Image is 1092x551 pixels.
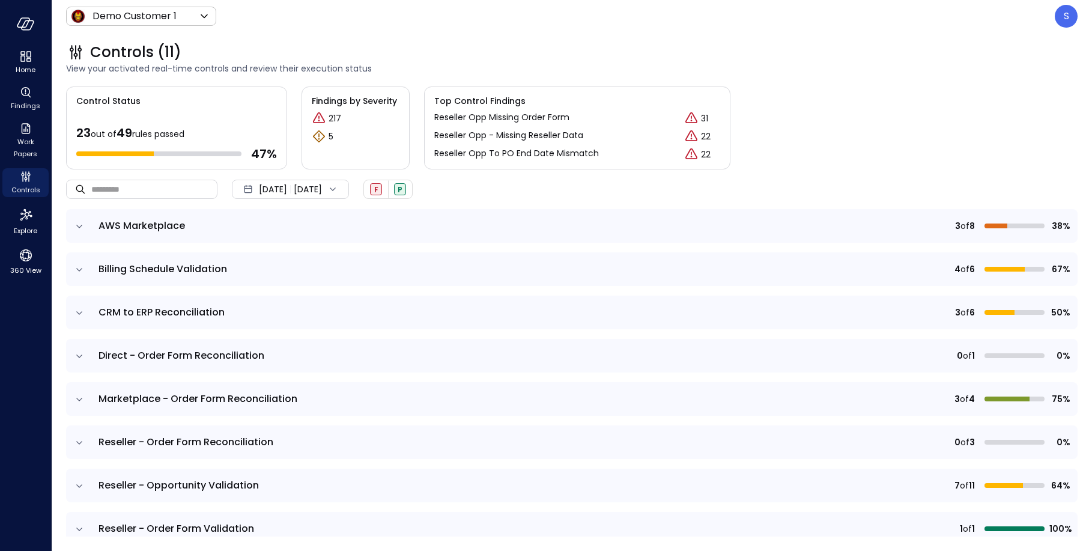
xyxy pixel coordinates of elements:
[1049,349,1070,362] span: 0%
[67,87,141,108] span: Control Status
[1049,436,1070,449] span: 0%
[99,305,225,319] span: CRM to ERP Reconciliation
[434,147,599,162] a: Reseller Opp To PO End Date Mismatch
[1055,5,1078,28] div: Steve Sovik
[960,436,969,449] span: of
[99,522,254,535] span: Reseller - Order Form Validation
[251,146,277,162] span: 47 %
[73,394,85,406] button: expand row
[701,130,711,143] p: 22
[684,111,699,126] div: Critical
[73,221,85,233] button: expand row
[1049,392,1070,406] span: 75%
[11,100,40,112] span: Findings
[434,147,599,160] p: Reseller Opp To PO End Date Mismatch
[2,84,49,113] div: Findings
[969,263,975,276] span: 6
[73,480,85,492] button: expand row
[2,48,49,77] div: Home
[954,263,960,276] span: 4
[972,349,975,362] span: 1
[954,392,960,406] span: 3
[955,219,960,233] span: 3
[701,148,711,161] p: 22
[684,129,699,144] div: Critical
[955,306,960,319] span: 3
[73,264,85,276] button: expand row
[1064,9,1069,23] p: S
[66,62,1078,75] span: View your activated real-time controls and review their execution status
[434,111,569,124] p: Reseller Opp Missing Order Form
[2,204,49,238] div: Explore
[99,435,273,449] span: Reseller - Order Form Reconciliation
[312,111,326,126] div: Critical
[99,262,227,276] span: Billing Schedule Validation
[969,306,975,319] span: 6
[2,120,49,161] div: Work Papers
[960,479,969,492] span: of
[1049,263,1070,276] span: 67%
[398,184,402,195] span: P
[960,219,969,233] span: of
[99,392,297,406] span: Marketplace - Order Form Reconciliation
[1049,479,1070,492] span: 64%
[969,219,975,233] span: 8
[434,129,583,144] a: Reseller Opp - Missing Reseller Data
[969,436,975,449] span: 3
[99,219,185,233] span: AWS Marketplace
[73,437,85,449] button: expand row
[10,264,41,276] span: 360 View
[90,43,181,62] span: Controls (11)
[969,392,975,406] span: 4
[2,168,49,197] div: Controls
[374,184,378,195] span: F
[312,94,399,108] span: Findings by Severity
[370,183,382,195] div: Failed
[960,306,969,319] span: of
[329,130,333,143] p: 5
[73,307,85,319] button: expand row
[957,349,963,362] span: 0
[963,349,972,362] span: of
[960,263,969,276] span: of
[16,64,35,76] span: Home
[394,183,406,195] div: Passed
[1049,219,1070,233] span: 38%
[93,9,177,23] p: Demo Customer 1
[76,124,91,141] span: 23
[1049,306,1070,319] span: 50%
[954,436,960,449] span: 0
[972,522,975,535] span: 1
[259,183,287,196] span: [DATE]
[14,225,37,237] span: Explore
[71,9,85,23] img: Icon
[11,184,40,196] span: Controls
[73,350,85,362] button: expand row
[684,147,699,162] div: Critical
[329,112,341,125] p: 217
[1049,522,1070,535] span: 100%
[99,478,259,492] span: Reseller - Opportunity Validation
[73,523,85,535] button: expand row
[99,349,264,362] span: Direct - Order Form Reconciliation
[969,479,975,492] span: 11
[960,522,963,535] span: 1
[7,136,44,160] span: Work Papers
[434,111,569,126] a: Reseller Opp Missing Order Form
[954,479,960,492] span: 7
[434,94,720,108] span: Top Control Findings
[312,129,326,144] div: Warning
[701,112,708,125] p: 31
[434,129,583,142] p: Reseller Opp - Missing Reseller Data
[963,522,972,535] span: of
[91,128,117,140] span: out of
[117,124,132,141] span: 49
[132,128,184,140] span: rules passed
[960,392,969,406] span: of
[2,245,49,278] div: 360 View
